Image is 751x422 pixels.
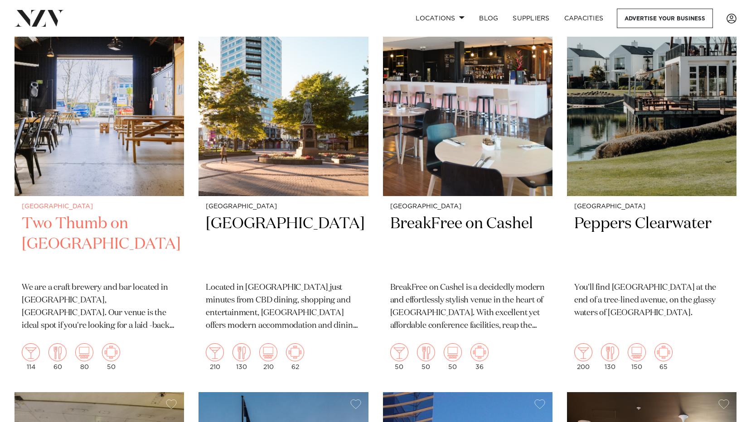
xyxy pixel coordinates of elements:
[233,343,251,361] img: dining.png
[48,343,67,370] div: 60
[390,214,545,275] h2: BreakFree on Cashel
[206,343,224,370] div: 210
[22,343,40,361] img: cocktail.png
[574,214,729,275] h2: Peppers Clearwater
[22,282,177,332] p: We are a craft brewery and bar located in [GEOGRAPHIC_DATA], [GEOGRAPHIC_DATA]. Our venue is the ...
[48,343,67,361] img: dining.png
[617,9,713,28] a: Advertise your business
[601,343,619,370] div: 130
[390,343,408,370] div: 50
[102,343,120,370] div: 50
[557,9,611,28] a: Capacities
[390,203,545,210] small: [GEOGRAPHIC_DATA]
[286,343,304,361] img: meeting.png
[574,282,729,320] p: You'll find [GEOGRAPHIC_DATA] at the end of a tree-lined avenue, on the glassy waters of [GEOGRAP...
[259,343,277,361] img: theatre.png
[22,343,40,370] div: 114
[417,343,435,361] img: dining.png
[472,9,505,28] a: BLOG
[206,282,361,332] p: Located in [GEOGRAPHIC_DATA] just minutes from CBD dining, shopping and entertainment, [GEOGRAPHI...
[206,343,224,361] img: cocktail.png
[574,343,592,370] div: 200
[15,10,64,26] img: nzv-logo.png
[206,203,361,210] small: [GEOGRAPHIC_DATA]
[102,343,120,361] img: meeting.png
[206,214,361,275] h2: [GEOGRAPHIC_DATA]
[259,343,277,370] div: 210
[75,343,93,370] div: 80
[470,343,489,370] div: 36
[654,343,673,370] div: 65
[628,343,646,370] div: 150
[22,203,177,210] small: [GEOGRAPHIC_DATA]
[390,282,545,332] p: BreakFree on Cashel is a decidedly modern and effortlessly stylish venue in the heart of [GEOGRAP...
[390,343,408,361] img: cocktail.png
[574,203,729,210] small: [GEOGRAPHIC_DATA]
[75,343,93,361] img: theatre.png
[417,343,435,370] div: 50
[470,343,489,361] img: meeting.png
[408,9,472,28] a: Locations
[444,343,462,370] div: 50
[286,343,304,370] div: 62
[444,343,462,361] img: theatre.png
[601,343,619,361] img: dining.png
[574,343,592,361] img: cocktail.png
[654,343,673,361] img: meeting.png
[628,343,646,361] img: theatre.png
[505,9,557,28] a: SUPPLIERS
[22,214,177,275] h2: Two Thumb on [GEOGRAPHIC_DATA]
[233,343,251,370] div: 130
